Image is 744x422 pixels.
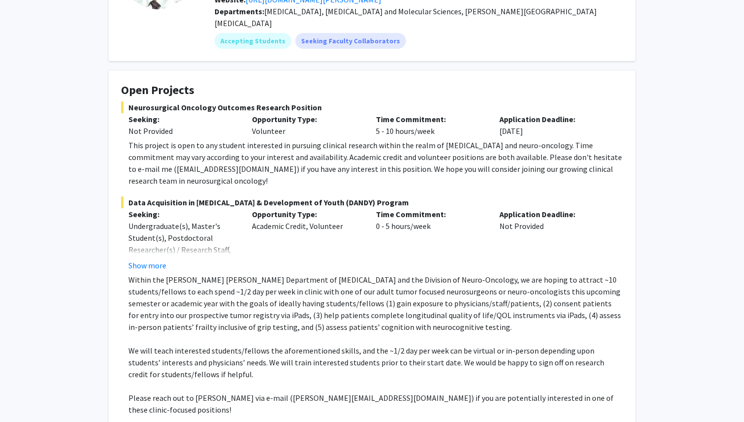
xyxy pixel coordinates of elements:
[369,208,492,271] div: 0 - 5 hours/week
[128,345,623,380] p: We will teach interested students/fellows the aforementioned skills, and the ~1/2 day per week ca...
[215,6,264,16] b: Departments:
[121,101,623,113] span: Neurosurgical Oncology Outcomes Research Position
[128,392,623,416] p: Please reach out to [PERSON_NAME] via e-mail ([PERSON_NAME][EMAIL_ADDRESS][DOMAIN_NAME]) if you a...
[215,6,597,28] span: [MEDICAL_DATA], [MEDICAL_DATA] and Molecular Sciences, [PERSON_NAME][GEOGRAPHIC_DATA][MEDICAL_DATA]
[252,208,361,220] p: Opportunity Type:
[128,208,237,220] p: Seeking:
[128,274,623,333] p: Within the [PERSON_NAME] [PERSON_NAME] Department of [MEDICAL_DATA] and the Division of Neuro-Onc...
[128,260,166,271] button: Show more
[492,113,616,137] div: [DATE]
[499,113,608,125] p: Application Deadline:
[121,83,623,97] h4: Open Projects
[245,208,368,271] div: Academic Credit, Volunteer
[295,33,406,49] mat-chip: Seeking Faculty Collaborators
[376,208,485,220] p: Time Commitment:
[245,113,368,137] div: Volunteer
[128,113,237,125] p: Seeking:
[492,208,616,271] div: Not Provided
[128,139,623,187] div: This project is open to any student interested in pursuing clinical research within the realm of ...
[252,113,361,125] p: Opportunity Type:
[121,196,623,208] span: Data Acquisition in [MEDICAL_DATA] & Development of Youth (DANDY) Program
[499,208,608,220] p: Application Deadline:
[128,220,237,279] div: Undergraduate(s), Master's Student(s), Postdoctoral Researcher(s) / Research Staff, Medical Resid...
[376,113,485,125] p: Time Commitment:
[369,113,492,137] div: 5 - 10 hours/week
[215,33,291,49] mat-chip: Accepting Students
[128,125,237,137] div: Not Provided
[7,378,42,415] iframe: Chat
